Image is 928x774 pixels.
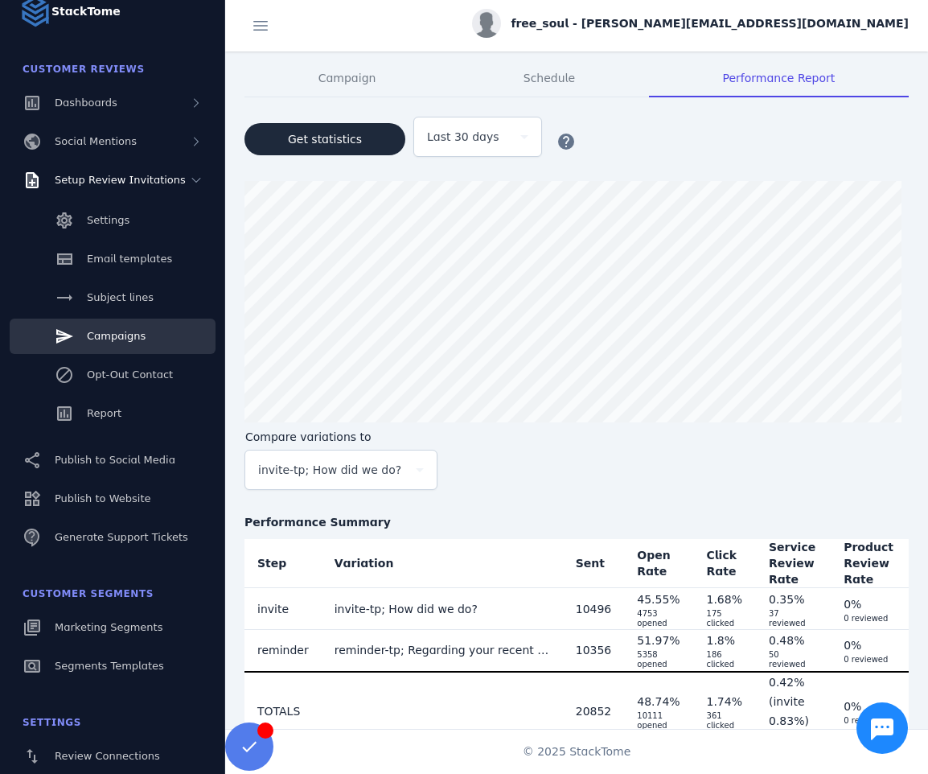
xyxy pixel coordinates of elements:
span: 45.55% [637,593,680,606]
span: Setup Review Invitations [55,174,186,186]
span: Campaign [318,72,376,84]
a: Report [10,396,216,431]
span: free_soul - [PERSON_NAME][EMAIL_ADDRESS][DOMAIN_NAME] [511,15,909,32]
span: Opt-Out Contact [87,368,173,381]
a: Publish to Social Media [10,443,216,478]
span: Review Connections [55,750,160,762]
span: (invite 0.83%) [769,695,809,727]
div: 0 reviewed [844,655,896,665]
th: Sent [563,539,625,588]
span: 0% [844,700,861,713]
div: 50 reviewed [769,650,818,669]
a: Campaigns [10,319,216,354]
span: Customer Reviews [23,64,145,75]
div: 20852 [576,702,612,721]
a: Generate Support Tickets [10,520,216,555]
button: free_soul - [PERSON_NAME][EMAIL_ADDRESS][DOMAIN_NAME] [472,9,909,38]
div: 175 clicked [707,609,743,628]
span: 0% [844,639,861,652]
span: reminder-tp; Regarding your recent order [335,644,568,657]
th: Product Review Rate [831,539,909,588]
span: Marketing Segments [55,621,162,633]
span: Settings [23,717,81,728]
div: 10496 [576,599,612,619]
span: 1.68% [707,593,742,606]
span: 0.35% [769,593,804,606]
a: Subject lines [10,280,216,315]
th: Service Review Rate [756,539,831,588]
a: Segments Templates [10,648,216,684]
img: profile.jpg [472,9,501,38]
div: 186 clicked [707,650,743,669]
th: Variation [322,539,563,588]
span: Settings [87,214,129,226]
div: 361 clicked [707,711,743,731]
span: Subject lines [87,291,154,303]
th: Click Rate [694,539,756,588]
span: Report [87,407,121,419]
span: Schedule [524,72,575,84]
span: Publish to Website [55,492,150,504]
th: Open Rate [624,539,693,588]
span: Generate Support Tickets [55,531,188,543]
strong: StackTome [51,3,121,20]
span: 0.42% [769,676,804,689]
div: 10111 opened [637,711,680,731]
button: Get statistics [244,123,405,155]
span: Campaigns [87,330,146,342]
span: Segments Templates [55,660,164,672]
span: 0.48% [769,634,804,647]
span: Dashboards [55,97,117,109]
div: 4753 opened [637,609,680,628]
div: 37 reviewed [769,609,818,628]
span: Publish to Social Media [55,454,175,466]
a: Marketing Segments [10,610,216,645]
th: Step [244,539,322,588]
div: 0 reviewed [844,614,896,624]
span: Performance Report [722,72,835,84]
strong: Performance Summary [244,514,909,531]
span: 48.74% [637,695,680,708]
a: Review Connections [10,739,216,774]
span: Last 30 days [427,127,499,146]
div: 10356 [576,640,612,660]
span: Social Mentions [55,135,137,147]
span: Get statistics [288,134,362,145]
mat-label: Compare variations to [245,430,372,443]
div: 5358 opened [637,650,680,669]
a: Email templates [10,241,216,277]
span: invite-tp; How did we do? [258,460,401,480]
span: © 2025 StackTome [523,743,631,760]
a: Publish to Website [10,481,216,517]
span: 1.8% [707,634,736,647]
span: 1.74% [707,695,742,708]
span: 0% [844,598,861,611]
a: Settings [10,203,216,238]
span: 51.97% [637,634,680,647]
a: Opt-Out Contact [10,357,216,393]
td: TOTALS [244,672,322,750]
td: invite [244,588,322,630]
div: 0 reviewed [844,716,896,726]
span: Email templates [87,253,172,265]
span: Customer Segments [23,588,154,599]
span: invite-tp; How did we do? [335,603,478,615]
td: reminder [244,630,322,672]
